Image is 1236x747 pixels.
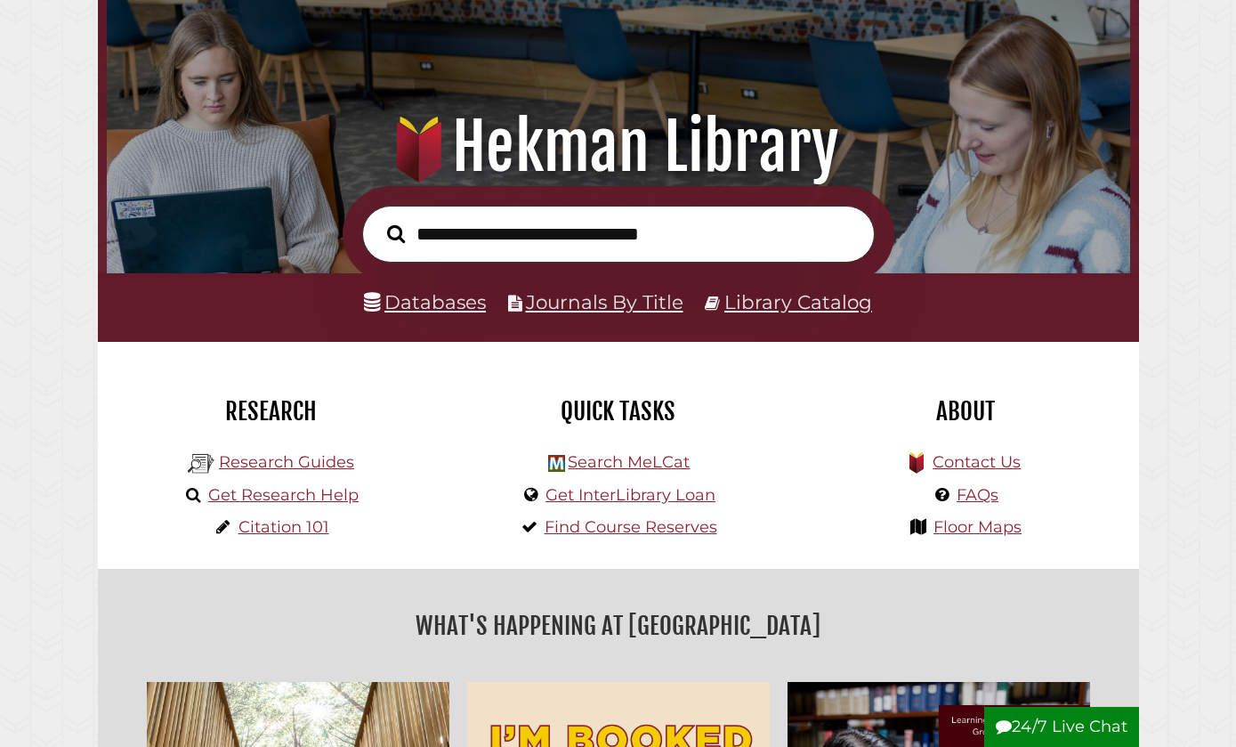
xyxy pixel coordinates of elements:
a: FAQs [957,485,998,505]
h2: Research [111,396,432,426]
a: Contact Us [933,452,1021,472]
h2: Quick Tasks [458,396,779,426]
a: Get Research Help [208,485,359,505]
a: Find Course Reserves [545,517,717,537]
a: Databases [364,290,486,313]
a: Citation 101 [238,517,329,537]
button: Search [378,220,415,248]
i: Search [387,223,406,243]
a: Floor Maps [933,517,1022,537]
a: Search MeLCat [568,452,690,472]
img: Hekman Library Logo [188,451,214,477]
h2: What's Happening at [GEOGRAPHIC_DATA] [111,605,1126,646]
a: Journals By Title [526,290,683,313]
h1: Hekman Library [125,108,1111,186]
a: Library Catalog [724,290,872,313]
a: Get InterLibrary Loan [545,485,715,505]
a: Research Guides [219,452,354,472]
h2: About [805,396,1126,426]
img: Hekman Library Logo [548,455,565,472]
